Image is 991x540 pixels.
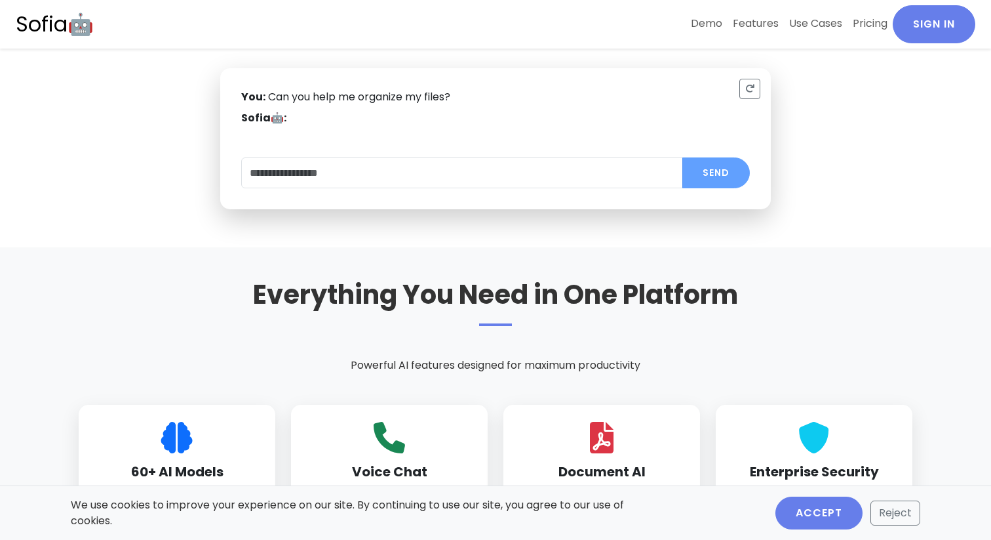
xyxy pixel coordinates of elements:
a: Demo [686,5,728,42]
strong: Sofia🤖: [241,110,286,125]
a: Features [728,5,784,42]
a: Use Cases [784,5,847,42]
button: Reset [739,79,760,99]
span: Can you help me organize my files? [268,89,450,104]
h2: Everything You Need in One Platform [79,279,912,326]
h3: Document AI [520,464,683,480]
p: Powerful AI features designed for maximum productivity [79,358,912,373]
a: Pricing [847,5,893,42]
h3: 60+ AI Models [96,464,258,480]
a: Sign In [893,5,975,43]
strong: You: [241,89,265,104]
a: Sofia🤖 [16,5,94,43]
button: Reject [870,501,920,526]
h3: Enterprise Security [733,464,895,480]
button: Accept [775,497,863,530]
h3: Voice Chat [308,464,471,480]
p: We use cookies to improve your experience on our site. By continuing to use our site, you agree t... [71,497,632,529]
